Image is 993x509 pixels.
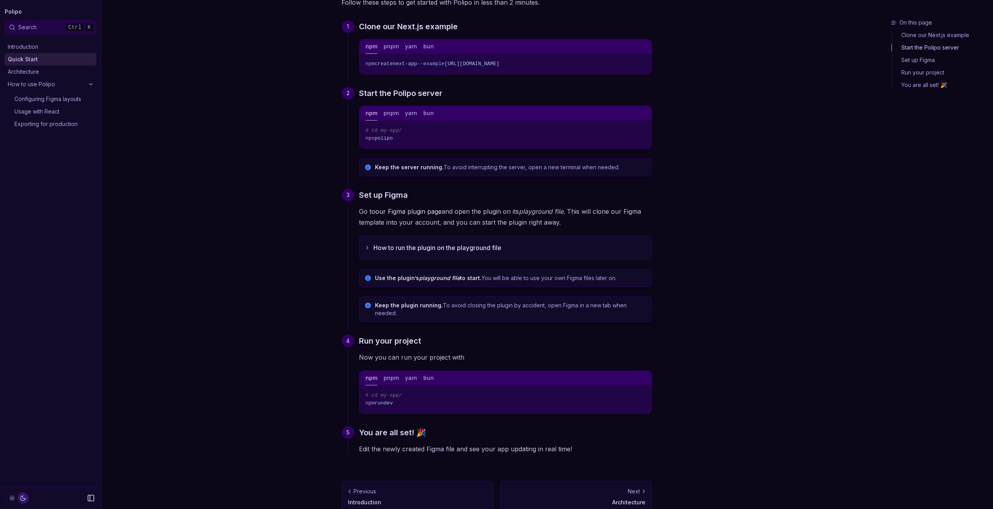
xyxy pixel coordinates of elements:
a: How to use Polipo [5,78,96,90]
p: To avoid interrupting the server, open a new terminal when needed. [375,163,647,171]
p: Introduction [348,498,487,506]
a: Usage with React [11,105,96,118]
p: To avoid closing the plugin by accident, open Figma in a new tab when needed. [375,301,647,317]
p: Go to and open the plugin on its . This will clone our Figma template into your account, and you ... [359,206,652,228]
kbd: Ctrl [66,23,84,32]
a: Set up Figma [359,189,408,201]
a: You are all set! 🎉 [892,79,990,89]
a: Introduction [5,41,96,53]
button: npm [366,106,377,121]
a: You are all set! 🎉 [359,426,426,439]
span: run [375,400,384,406]
a: Clone our Next.js example [359,20,458,33]
p: Next [628,488,640,495]
p: Previous [354,488,376,495]
p: You will be able to use your own Figma files later on. [375,274,647,282]
button: npm [366,371,377,385]
a: Quick Start [5,53,96,66]
em: playground file [519,208,563,215]
p: Edit the newly created Figma file and see your app updating in real time! [359,443,652,454]
span: --example [417,61,444,67]
span: create [375,61,393,67]
span: polipo [375,135,393,141]
button: yarn [405,106,417,121]
a: Configuring Figma layouts [11,93,96,105]
a: Start the Polipo server [892,41,990,54]
button: bun [423,106,434,121]
button: Collapse Sidebar [85,492,97,504]
button: yarn [405,39,417,54]
a: Clone our Next.js example [892,31,990,41]
button: How to run the plugin on the playground file [359,236,652,259]
button: SearchCtrlK [5,20,96,34]
button: Toggle Theme [6,492,29,504]
span: next-app [393,61,417,67]
p: Architecture [506,498,645,506]
a: Polipo [5,6,22,17]
a: Start the Polipo server [359,87,442,99]
span: npm [366,400,375,406]
a: Set up Figma [892,54,990,66]
span: # cd my-app/ [366,392,402,398]
a: Run your project [359,335,421,347]
button: yarn [405,371,417,385]
button: npm [366,39,377,54]
a: Architecture [5,66,96,78]
strong: Keep the server running. [375,164,444,170]
kbd: K [85,23,94,32]
span: npx [366,135,375,141]
strong: Use the plugin’s to start. [375,275,481,281]
span: npm [366,61,375,67]
h3: On this page [891,19,990,27]
button: pnpm [384,39,399,54]
a: Run your project [892,66,990,79]
strong: Keep the plugin running. [375,302,443,309]
span: # cd my-app/ [366,128,402,133]
span: dev [384,400,393,406]
button: pnpm [384,371,399,385]
button: bun [423,371,434,385]
a: our Figma plugin page [375,208,442,215]
button: pnpm [384,106,399,121]
a: Exporting for production [11,118,96,130]
p: Now you can run your project with [359,352,652,363]
button: bun [423,39,434,54]
span: [URL][DOMAIN_NAME] [444,61,499,67]
em: playground file [419,275,460,281]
